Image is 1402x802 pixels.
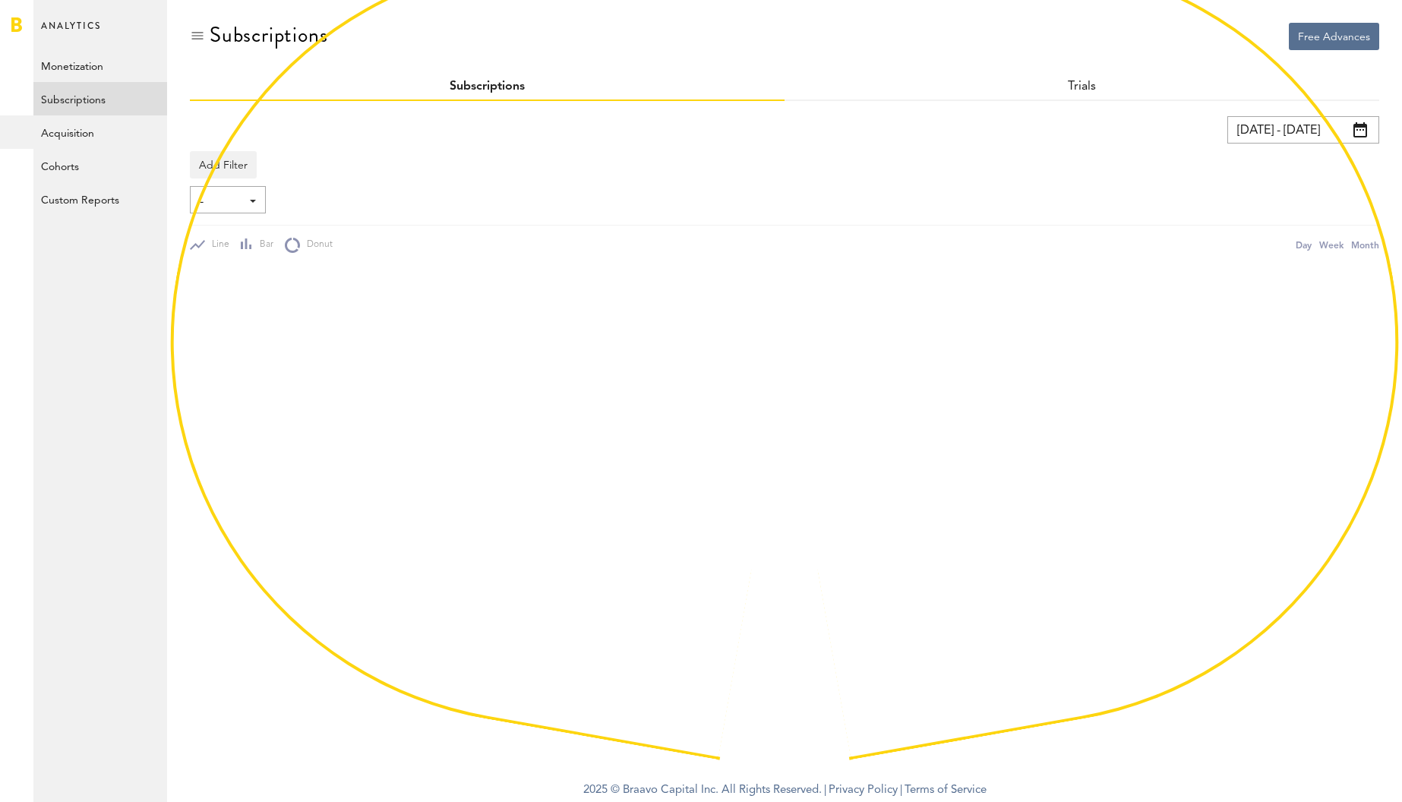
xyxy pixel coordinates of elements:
[210,23,327,47] div: Subscriptions
[1296,237,1312,253] div: Day
[33,115,167,149] a: Acquisition
[1319,237,1344,253] div: Week
[1351,237,1379,253] div: Month
[905,785,987,796] a: Terms of Service
[1289,23,1379,50] button: Free Advances
[300,238,333,251] span: Donut
[583,779,822,802] span: 2025 © Braavo Capital Inc. All Rights Reserved.
[200,189,241,215] span: -
[33,149,167,182] a: Cohorts
[1068,81,1096,93] a: Trials
[41,17,101,49] span: Analytics
[829,785,898,796] a: Privacy Policy
[253,238,273,251] span: Bar
[205,238,229,251] span: Line
[33,182,167,216] a: Custom Reports
[450,81,525,93] a: Subscriptions
[33,49,167,82] a: Monetization
[33,82,167,115] a: Subscriptions
[190,151,257,178] button: Add Filter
